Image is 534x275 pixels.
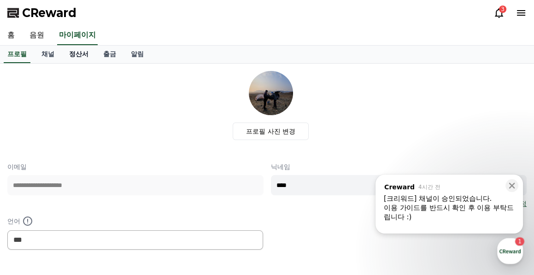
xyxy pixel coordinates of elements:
[62,46,96,63] a: 정산서
[22,26,52,45] a: 음원
[142,212,153,220] span: 설정
[3,199,61,222] a: 홈
[271,162,527,171] p: 닉네임
[84,213,95,220] span: 대화
[22,6,76,20] span: CReward
[29,212,35,220] span: 홈
[57,26,98,45] a: 마이페이지
[499,6,506,13] div: 3
[94,198,97,205] span: 1
[61,199,119,222] a: 1대화
[96,46,123,63] a: 출금
[119,199,177,222] a: 설정
[7,216,264,227] p: 언어
[7,162,264,171] p: 이메일
[34,46,62,63] a: 채널
[493,7,505,18] a: 3
[123,46,151,63] a: 알림
[4,46,30,63] a: 프로필
[7,6,76,20] a: CReward
[249,71,293,115] img: profile_image
[233,123,309,140] label: 프로필 사진 변경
